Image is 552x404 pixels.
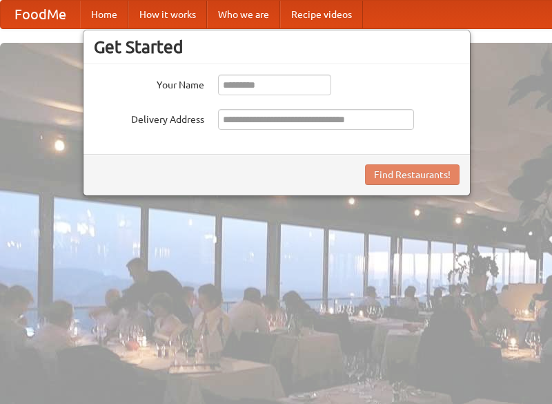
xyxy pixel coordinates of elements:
a: How it works [128,1,207,28]
a: FoodMe [1,1,80,28]
label: Your Name [94,75,204,92]
a: Home [80,1,128,28]
h3: Get Started [94,37,460,57]
label: Delivery Address [94,109,204,126]
a: Who we are [207,1,280,28]
button: Find Restaurants! [365,164,460,185]
a: Recipe videos [280,1,363,28]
